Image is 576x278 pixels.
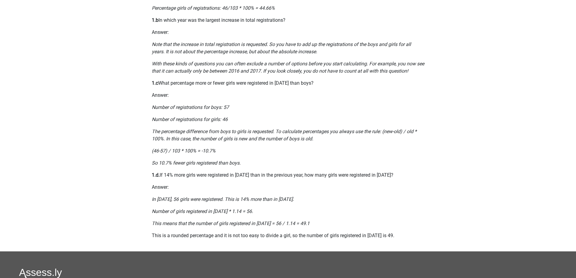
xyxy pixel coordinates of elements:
p: In which year was the largest increase in total registrations? [152,17,425,24]
i: Percentage girls of registrations: 46/103 * 100% = 44.66% [152,5,275,11]
b: 1.d. [152,172,160,178]
i: This means that the number of girls registered in [DATE] = 56 / 1.14 = 49.1 [152,221,310,226]
b: 1.c [152,80,158,86]
i: The percentage difference from boys to girls is requested. To calculate percentages you always us... [152,129,417,142]
p: This is a rounded percentage and it is not too easy to divide a girl, so the number of girls regi... [152,232,425,239]
p: Answer: [152,92,425,99]
i: So 10.7% fewer girls registered than boys. [152,160,241,166]
i: In [DATE], 56 girls were registered. This is 14% more than in [DATE]. [152,196,294,202]
i: Note that the increase in total registration is requested. So you have to add up the registration... [152,41,411,54]
i: Number of registrations for boys: 57 [152,104,229,110]
p: If 14% more girls were registered in [DATE] than in the previous year, how many girls were regist... [152,172,425,179]
i: (46-57) / 103 * 100% = -10.7% [152,148,216,154]
b: 1.b [152,17,158,23]
i: Number of registrations for girls: 46 [152,116,228,122]
p: Answer: [152,184,425,191]
p: What percentage more or fewer girls were registered in [DATE] than boys? [152,80,425,87]
i: With these kinds of questions you can often exclude a number of options before you start calculat... [152,61,424,74]
i: Number of girls registered in [DATE] * 1.14 = 56. [152,208,253,214]
p: Answer: [152,29,425,36]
